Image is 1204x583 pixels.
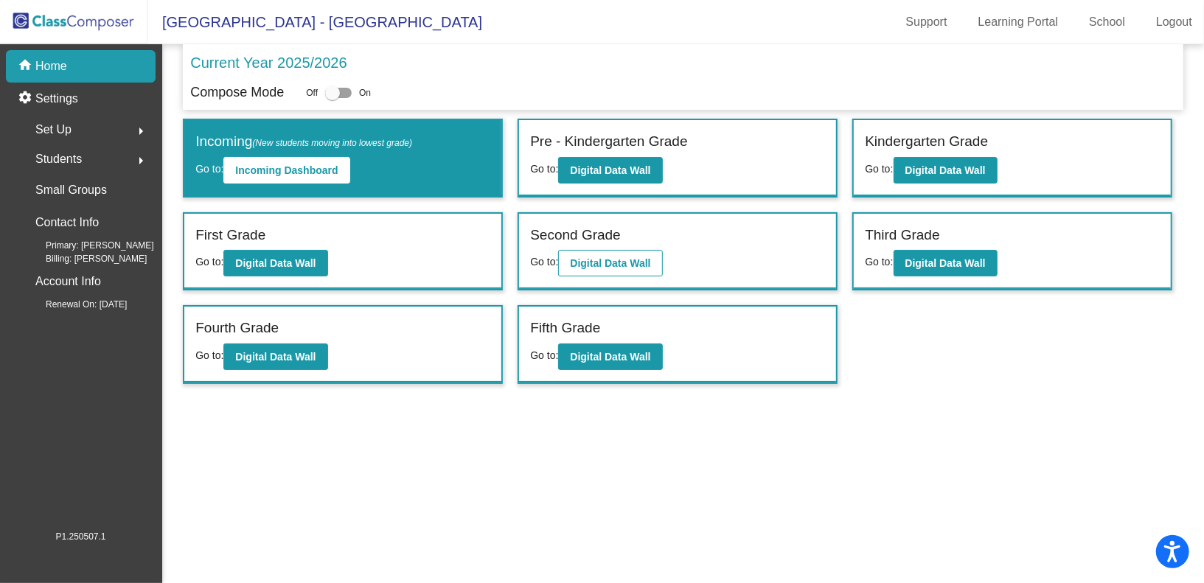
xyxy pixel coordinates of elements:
[570,351,650,363] b: Digital Data Wall
[147,10,482,34] span: [GEOGRAPHIC_DATA] - [GEOGRAPHIC_DATA]
[967,10,1071,34] a: Learning Portal
[894,157,998,184] button: Digital Data Wall
[35,119,72,140] span: Set Up
[359,86,371,100] span: On
[223,343,327,370] button: Digital Data Wall
[223,157,349,184] button: Incoming Dashboard
[35,149,82,170] span: Students
[558,157,662,184] button: Digital Data Wall
[235,257,316,269] b: Digital Data Wall
[35,271,101,292] p: Account Info
[18,57,35,75] mat-icon: home
[252,138,412,148] span: (New students moving into lowest grade)
[530,256,558,268] span: Go to:
[35,90,78,108] p: Settings
[195,131,412,153] label: Incoming
[558,250,662,276] button: Digital Data Wall
[530,318,600,339] label: Fifth Grade
[195,163,223,175] span: Go to:
[190,83,284,102] p: Compose Mode
[894,250,998,276] button: Digital Data Wall
[132,152,150,170] mat-icon: arrow_right
[190,52,347,74] p: Current Year 2025/2026
[1144,10,1204,34] a: Logout
[894,10,959,34] a: Support
[195,318,279,339] label: Fourth Grade
[22,252,147,265] span: Billing: [PERSON_NAME]
[18,90,35,108] mat-icon: settings
[905,164,986,176] b: Digital Data Wall
[35,57,67,75] p: Home
[195,225,265,246] label: First Grade
[530,225,621,246] label: Second Grade
[865,163,893,175] span: Go to:
[235,351,316,363] b: Digital Data Wall
[35,180,107,200] p: Small Groups
[530,163,558,175] span: Go to:
[35,212,99,233] p: Contact Info
[22,298,127,311] span: Renewal On: [DATE]
[22,239,154,252] span: Primary: [PERSON_NAME]
[132,122,150,140] mat-icon: arrow_right
[530,131,687,153] label: Pre - Kindergarten Grade
[306,86,318,100] span: Off
[865,225,939,246] label: Third Grade
[235,164,338,176] b: Incoming Dashboard
[195,349,223,361] span: Go to:
[905,257,986,269] b: Digital Data Wall
[530,349,558,361] span: Go to:
[570,257,650,269] b: Digital Data Wall
[195,256,223,268] span: Go to:
[558,343,662,370] button: Digital Data Wall
[570,164,650,176] b: Digital Data Wall
[865,131,988,153] label: Kindergarten Grade
[1077,10,1137,34] a: School
[223,250,327,276] button: Digital Data Wall
[865,256,893,268] span: Go to:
